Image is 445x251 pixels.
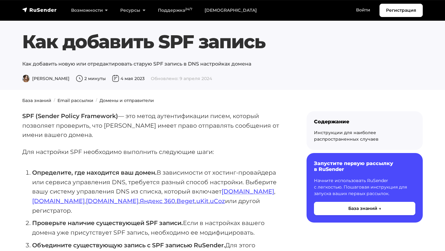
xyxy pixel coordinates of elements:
p: Начните использовать RuSender с легкостью. Пошаговая инструкция для запуска ваших первых рассылок. [314,177,415,197]
a: [DOMAIN_NAME] [86,197,138,205]
img: Дата публикации [112,75,119,82]
h1: Как добавить SPF запись [22,31,423,53]
strong: SPF (Sender Policy Framework) [22,112,118,120]
h6: Запустите первую рассылку в RuSender [314,160,415,172]
img: RuSender [22,7,57,13]
a: [DEMOGRAPHIC_DATA] [198,4,263,17]
a: Поддержка24/7 [152,4,198,17]
a: [DOMAIN_NAME] [32,197,85,205]
a: uKit [196,197,209,205]
a: uCoz [210,197,225,205]
img: Время чтения [76,75,83,82]
p: — это метод аутентификации писем, который позволяет проверить, что [PERSON_NAME] имеет право отпр... [22,111,287,140]
a: Домены и отправители [100,98,154,103]
strong: Проверьте наличие существующей SPF записи. [32,219,183,227]
a: Войти [350,4,376,16]
li: Если в настройках вашего домена уже присутствует SPF запись, необходимо ее модифицировать. [32,218,287,237]
button: База знаний → [314,202,415,215]
strong: Определите, где находится ваш домен. [32,169,157,176]
sup: 24/7 [185,7,192,11]
a: Email рассылки [57,98,93,103]
a: Beget [176,197,195,205]
a: Яндекс 360 [140,197,175,205]
a: Регистрация [379,4,423,17]
strong: Объедините существующую запись с SPF записью RuSender. [32,241,225,249]
a: Инструкции для наиболее распространенных случаев [314,130,379,142]
p: Как добавить новую или отредактировать старую SPF запись в DNS настройках домена [22,60,423,68]
li: В зависимости от хостинг-провайдера или сервиса управления DNS, требуется разный способ настройки... [32,168,287,215]
span: [PERSON_NAME] [22,76,70,81]
a: Возможности [65,4,114,17]
div: Содержание [314,119,415,125]
a: База знаний [22,98,51,103]
span: 2 минуты [76,76,106,81]
nav: breadcrumb [19,97,426,104]
a: Запустите первую рассылку в RuSender Начните использовать RuSender с легкостью. Пошаговая инструк... [307,153,423,222]
a: Ресурсы [114,4,151,17]
p: Для настройки SPF необходимо выполнить следующие шаги: [22,147,287,157]
a: [DOMAIN_NAME] [222,188,274,195]
span: Обновлено: 9 апреля 2024 [151,76,212,81]
span: 4 мая 2023 [112,76,145,81]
